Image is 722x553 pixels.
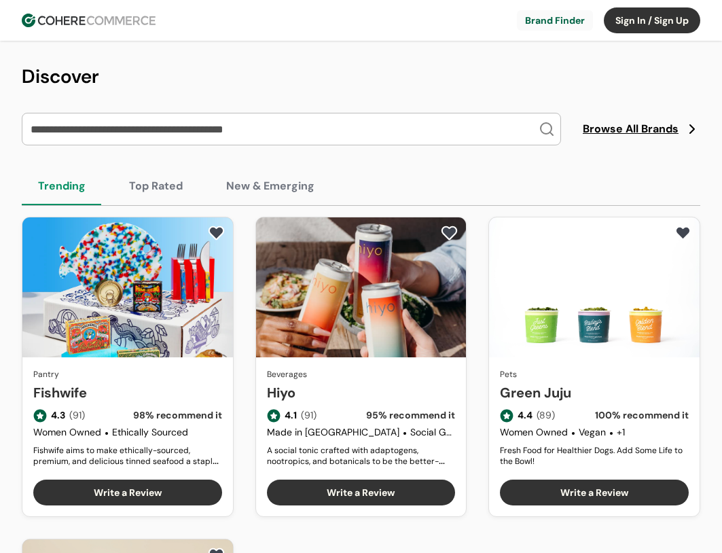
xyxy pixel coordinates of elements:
[500,480,689,505] button: Write a Review
[267,382,456,403] a: Hiyo
[672,223,694,243] button: add to favorite
[438,223,461,243] button: add to favorite
[210,167,331,205] button: New & Emerging
[22,64,99,89] span: Discover
[113,167,199,205] button: Top Rated
[33,382,222,403] a: Fishwife
[604,7,700,33] button: Sign In / Sign Up
[22,167,102,205] button: Trending
[22,14,156,27] img: Cohere Logo
[500,382,689,403] a: Green Juju
[583,121,700,137] a: Browse All Brands
[583,121,679,137] span: Browse All Brands
[205,223,228,243] button: add to favorite
[33,480,222,505] button: Write a Review
[267,480,456,505] button: Write a Review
